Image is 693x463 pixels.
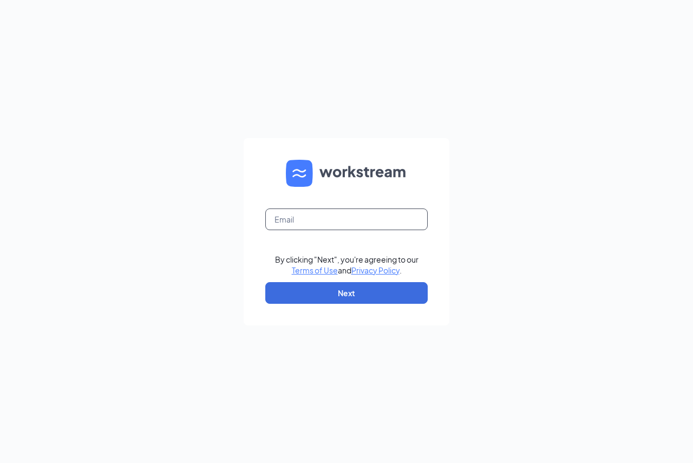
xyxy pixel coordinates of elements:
[351,265,400,275] a: Privacy Policy
[275,254,419,276] div: By clicking "Next", you're agreeing to our and .
[286,160,407,187] img: WS logo and Workstream text
[265,208,428,230] input: Email
[265,282,428,304] button: Next
[292,265,338,275] a: Terms of Use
